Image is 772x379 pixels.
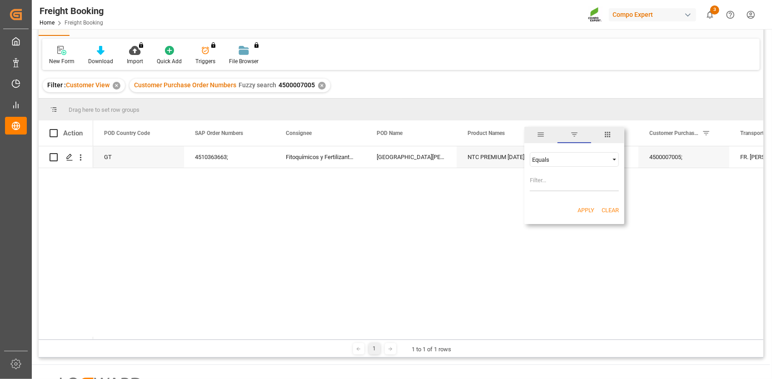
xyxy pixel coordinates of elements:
[530,152,619,167] div: Filtering operator
[39,146,93,168] div: Press SPACE to select this row.
[602,206,619,215] button: Clear
[591,127,624,143] span: columns
[49,57,75,65] div: New Form
[47,81,66,89] span: Filter :
[700,5,720,25] button: show 3 new notifications
[134,81,236,89] span: Customer Purchase Order Numbers
[578,206,594,215] button: Apply
[369,343,380,354] div: 1
[88,57,113,65] div: Download
[457,146,548,168] div: NTC PREMIUM [DATE] 50kg (x25) NLA MTO;
[184,146,275,168] div: 4510363663;
[710,5,719,15] span: 3
[318,82,326,90] div: ✕
[532,156,608,163] div: Equals
[524,127,558,143] span: general
[530,173,619,191] input: Filter Value
[239,81,276,89] span: Fuzzy search
[720,5,741,25] button: Help Center
[40,20,55,26] a: Home
[279,81,315,89] span: 4500007005
[69,106,139,113] span: Drag here to set row groups
[275,146,366,168] div: Fitoquímicos y Fertilizantes Especi
[157,57,182,65] div: Quick Add
[286,130,312,136] span: Consignee
[558,127,591,143] span: filter
[638,146,729,168] div: 4500007005;
[63,129,83,137] div: Action
[588,7,603,23] img: Screenshot%202023-09-29%20at%2010.02.21.png_1712312052.png
[609,8,696,21] div: Compo Expert
[93,146,184,168] div: GT
[649,130,698,136] span: Customer Purchase Order Numbers
[104,130,150,136] span: POD Country Code
[195,130,243,136] span: SAP Order Numbers
[66,81,110,89] span: Customer View
[412,345,452,354] div: 1 to 1 of 1 rows
[609,6,700,23] button: Compo Expert
[40,4,104,18] div: Freight Booking
[366,146,457,168] div: [GEOGRAPHIC_DATA][PERSON_NAME]
[468,130,505,136] span: Product Names
[377,130,403,136] span: POD Name
[113,82,120,90] div: ✕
